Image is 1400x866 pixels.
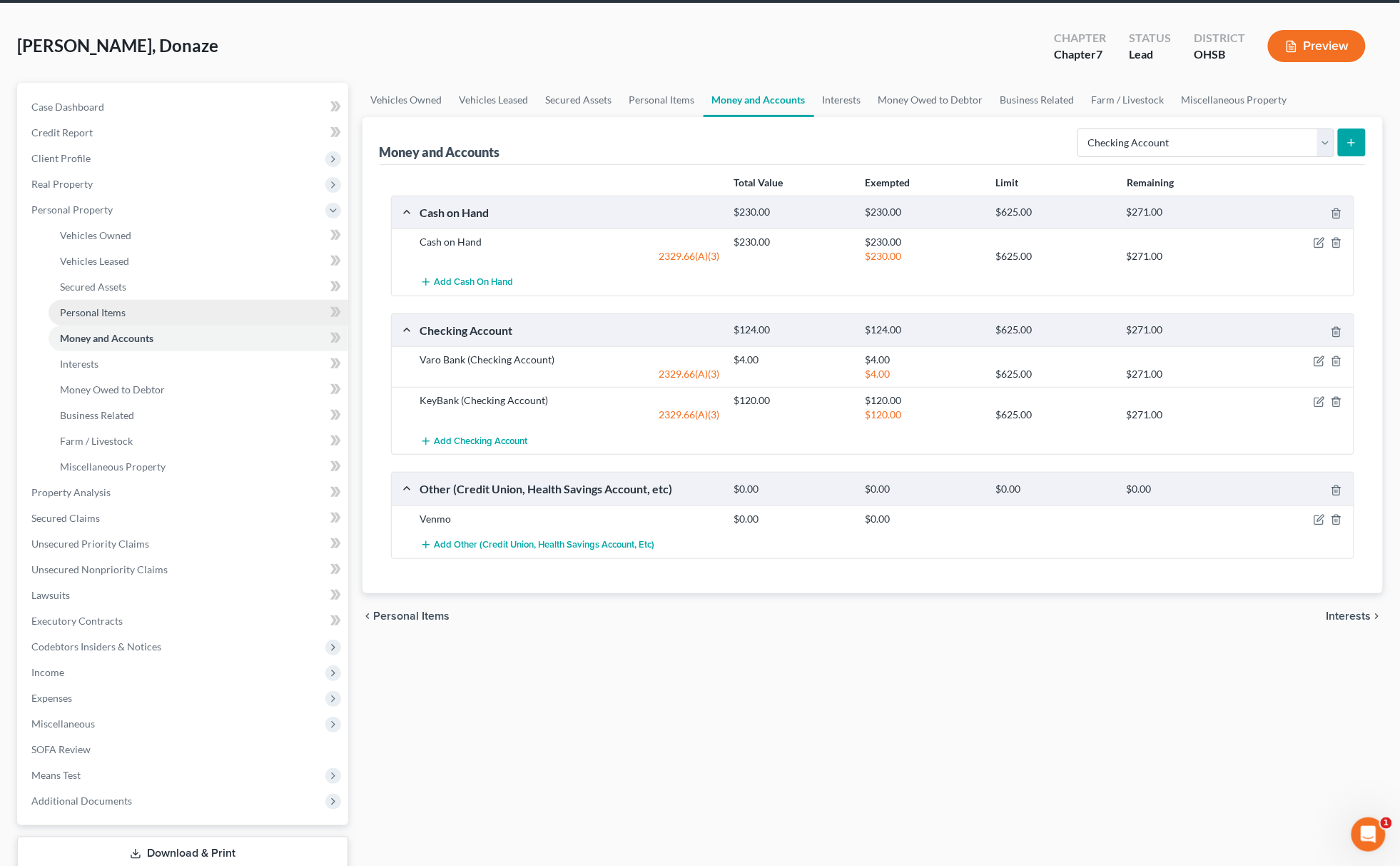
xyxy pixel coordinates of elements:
[858,512,988,526] div: $0.00
[49,326,348,351] a: Money and Accounts
[60,229,131,241] span: Vehicles Owned
[413,367,727,381] div: 2329.66(A)(3)
[996,176,1019,188] strong: Limit
[1173,83,1296,117] a: Miscellaneous Property
[49,454,348,480] a: Miscellaneous Property
[49,248,348,274] a: Vehicles Leased
[31,101,104,113] span: Case Dashboard
[988,323,1119,337] div: $625.00
[451,83,537,117] a: Vehicles Leased
[858,393,988,408] div: $120.00
[1120,367,1250,381] div: $271.00
[1120,408,1250,422] div: $271.00
[1129,46,1171,63] div: Lead
[20,120,348,146] a: Credit Report
[734,176,783,188] strong: Total Value
[60,255,129,267] span: Vehicles Leased
[1327,610,1383,622] button: Interests chevron_right
[435,539,655,550] span: Add Other (Credit Union, Health Savings Account, etc)
[858,408,988,422] div: $120.00
[362,610,374,622] i: chevron_left
[858,367,988,381] div: $4.00
[49,428,348,454] a: Farm / Livestock
[1054,46,1106,63] div: Chapter
[727,393,858,408] div: $120.00
[814,83,870,117] a: Interests
[49,351,348,377] a: Interests
[1120,483,1250,496] div: $0.00
[727,206,858,219] div: $230.00
[20,505,348,531] a: Secured Claims
[1120,323,1250,337] div: $271.00
[374,610,450,622] span: Personal Items
[31,589,70,601] span: Lawsuits
[1120,249,1250,263] div: $271.00
[31,178,93,190] span: Real Property
[60,358,98,370] span: Interests
[60,460,166,473] span: Miscellaneous Property
[60,281,126,293] span: Secured Assets
[865,176,910,188] strong: Exempted
[1129,30,1171,46] div: Status
[1194,46,1245,63] div: OHSB
[1351,817,1386,852] iframe: Intercom live chat
[1327,610,1371,622] span: Interests
[858,235,988,249] div: $230.00
[31,486,111,498] span: Property Analysis
[413,235,727,249] div: Cash on Hand
[727,235,858,249] div: $230.00
[31,126,93,139] span: Credit Report
[380,144,500,161] div: Money and Accounts
[31,718,95,730] span: Miscellaneous
[49,300,348,326] a: Personal Items
[870,83,992,117] a: Money Owed to Debtor
[31,795,132,807] span: Additional Documents
[60,332,153,344] span: Money and Accounts
[435,435,528,447] span: Add Checking Account
[1194,30,1245,46] div: District
[727,512,858,526] div: $0.00
[20,480,348,505] a: Property Analysis
[20,531,348,557] a: Unsecured Priority Claims
[20,557,348,583] a: Unsecured Nonpriority Claims
[20,608,348,634] a: Executory Contracts
[1083,83,1173,117] a: Farm / Livestock
[49,377,348,403] a: Money Owed to Debtor
[988,206,1119,219] div: $625.00
[31,563,168,575] span: Unsecured Nonpriority Claims
[858,483,988,496] div: $0.00
[60,306,126,318] span: Personal Items
[362,610,450,622] button: chevron_left Personal Items
[1054,30,1106,46] div: Chapter
[727,323,858,337] div: $124.00
[60,435,133,447] span: Farm / Livestock
[413,393,727,408] div: KeyBank (Checking Account)
[31,769,81,781] span: Means Test
[413,408,727,422] div: 2329.66(A)(3)
[49,223,348,248] a: Vehicles Owned
[20,583,348,608] a: Lawsuits
[992,83,1083,117] a: Business Related
[1371,610,1383,622] i: chevron_right
[413,353,727,367] div: Varo Bank (Checking Account)
[858,323,988,337] div: $124.00
[413,205,727,220] div: Cash on Hand
[31,666,64,678] span: Income
[60,383,165,396] span: Money Owed to Debtor
[1268,30,1366,62] button: Preview
[727,353,858,367] div: $4.00
[435,277,514,288] span: Add Cash on Hand
[31,152,91,164] span: Client Profile
[362,83,451,117] a: Vehicles Owned
[988,483,1119,496] div: $0.00
[413,249,727,263] div: 2329.66(A)(3)
[420,428,528,454] button: Add Checking Account
[60,409,134,421] span: Business Related
[727,483,858,496] div: $0.00
[858,353,988,367] div: $4.00
[988,249,1119,263] div: $625.00
[1120,206,1250,219] div: $271.00
[537,83,621,117] a: Secured Assets
[31,692,72,704] span: Expenses
[858,206,988,219] div: $230.00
